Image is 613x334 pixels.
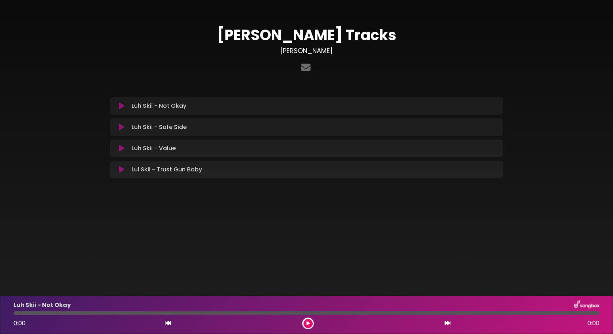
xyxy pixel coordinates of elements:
p: Luh Skii - Not Okay [132,102,186,110]
p: Lul Skii - Trust Gun Baby [132,165,202,174]
p: Luh Skii - Value [132,144,176,153]
p: Luh Skii - Safe Side [132,123,187,132]
h1: [PERSON_NAME] Tracks [110,26,503,44]
h3: [PERSON_NAME] [110,47,503,55]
